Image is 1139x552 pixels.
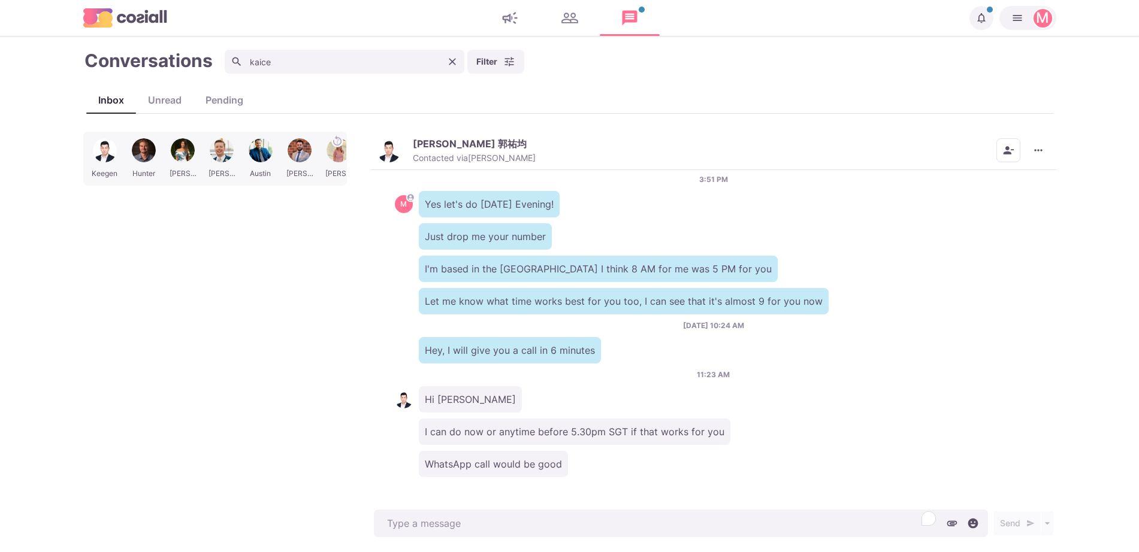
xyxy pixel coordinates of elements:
button: Martin [999,6,1056,30]
p: [PERSON_NAME] 郭祐均 [413,138,527,150]
button: Keegen Quek 郭祐均[PERSON_NAME] 郭祐均Contacted via[PERSON_NAME] [377,138,536,163]
img: Keegen Quek 郭祐均 [377,138,401,162]
img: logo [83,8,167,27]
p: Yes let's do [DATE] Evening! [419,191,560,217]
div: Martin [1036,11,1049,25]
p: Let me know what time works best for you too, I can see that it's almost 9 for you now [419,288,829,314]
svg: avatar [407,194,413,201]
p: I'm based in the [GEOGRAPHIC_DATA] I think 8 AM for me was 5 PM for you [419,256,778,282]
p: Hi [PERSON_NAME] [419,386,522,413]
button: Remove from contacts [996,138,1020,162]
p: WhatsApp call would be good [419,451,568,477]
p: [DATE] 10:24 AM [683,320,744,331]
textarea: To enrich screen reader interactions, please activate Accessibility in Grammarly extension settings [374,509,988,537]
img: Keegen Quek 郭祐均 [395,390,413,408]
button: Clear [443,53,461,71]
button: Notifications [969,6,993,30]
button: Select emoji [964,514,982,532]
div: Pending [194,93,255,107]
input: Search conversations [225,50,464,74]
p: 3:51 PM [699,174,728,185]
button: More menu [1026,138,1050,162]
p: 11:23 AM [697,369,730,380]
p: Contacted via [PERSON_NAME] [413,153,536,163]
p: Just drop me your number [419,223,552,250]
p: I can do now or anytime before 5.30pm SGT if that works for you [419,418,730,445]
button: Attach files [943,514,961,532]
button: Filter [467,50,524,74]
div: Inbox [86,93,136,107]
p: Hey, I will give you a call in 6 minutes [419,337,601,363]
h1: Conversations [84,50,213,71]
div: Martin [400,201,407,208]
button: Send [994,511,1041,535]
div: Unread [136,93,194,107]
